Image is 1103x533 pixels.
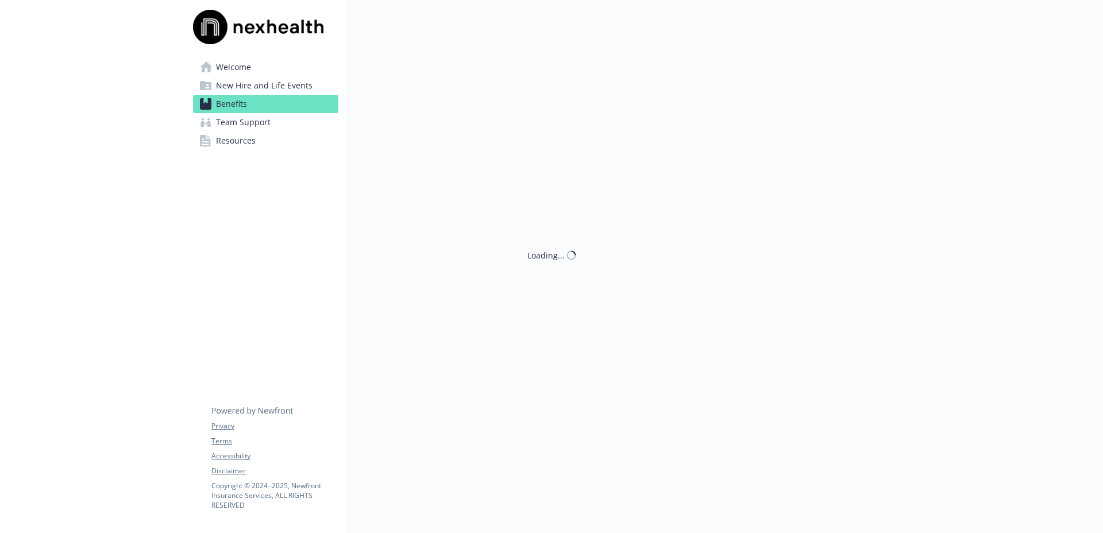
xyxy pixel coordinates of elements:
[211,421,338,431] a: Privacy
[211,466,338,476] a: Disclaimer
[193,58,338,76] a: Welcome
[193,132,338,150] a: Resources
[216,76,313,95] span: New Hire and Life Events
[211,481,338,510] p: Copyright © 2024 - 2025 , Newfront Insurance Services, ALL RIGHTS RESERVED
[193,95,338,113] a: Benefits
[193,113,338,132] a: Team Support
[216,95,247,113] span: Benefits
[211,436,338,446] a: Terms
[193,76,338,95] a: New Hire and Life Events
[216,132,256,150] span: Resources
[527,249,565,261] div: Loading...
[216,58,251,76] span: Welcome
[211,451,338,461] a: Accessibility
[216,113,271,132] span: Team Support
